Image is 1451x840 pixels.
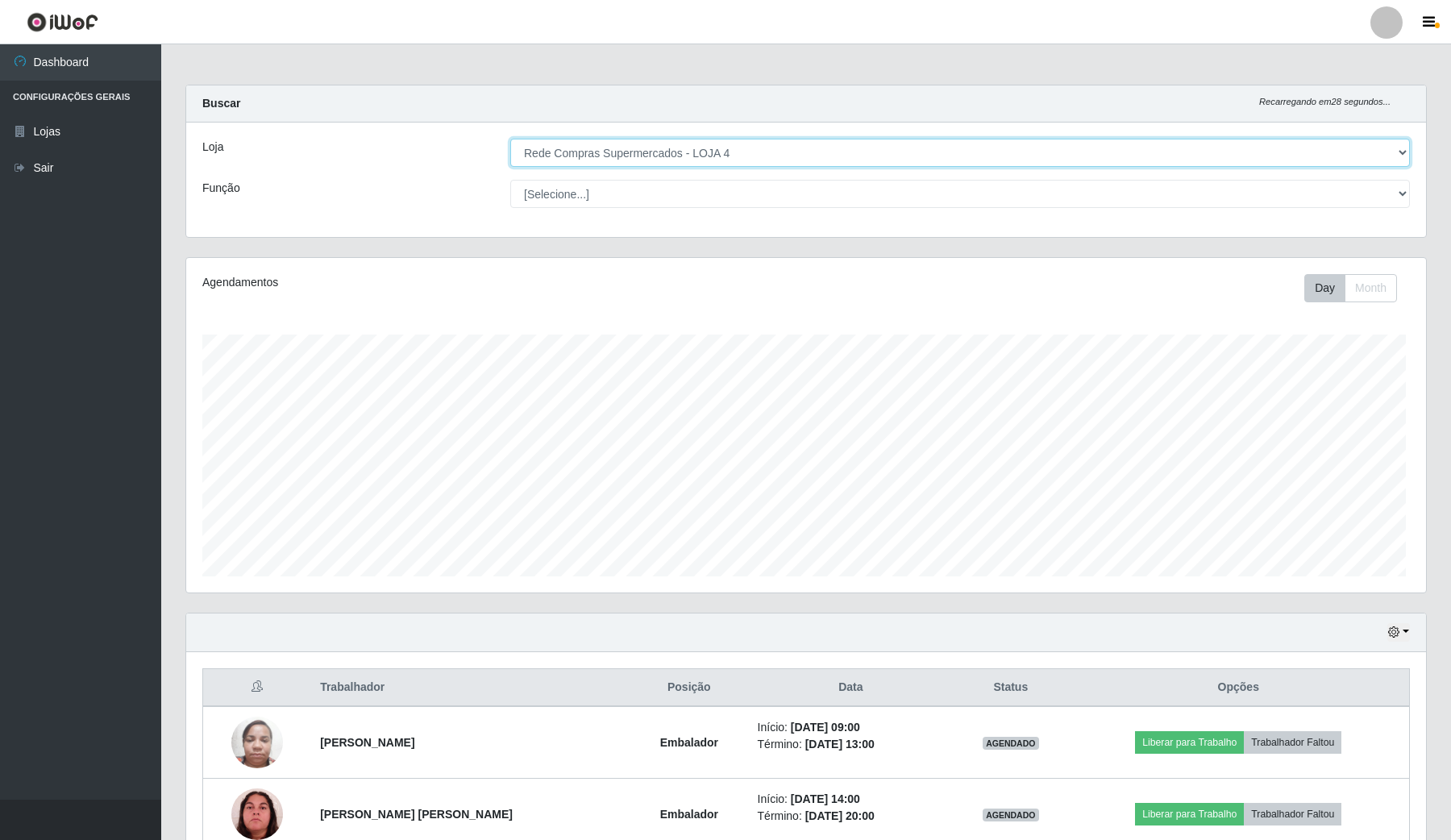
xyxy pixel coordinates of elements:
img: 1678404349838.jpeg [231,708,283,776]
span: AGENDADO [983,737,1039,750]
th: Posição [630,669,748,707]
img: CoreUI Logo [27,12,98,32]
time: [DATE] 20:00 [805,809,875,822]
img: 1750360677294.jpeg [231,788,283,840]
div: Agendamentos [202,274,692,291]
i: Recarregando em 28 segundos... [1259,97,1391,106]
strong: [PERSON_NAME] [320,736,414,749]
button: Liberar para Trabalho [1135,803,1244,825]
th: Opções [1068,669,1410,707]
button: Liberar para Trabalho [1135,731,1244,754]
time: [DATE] 14:00 [791,792,860,805]
button: Day [1304,274,1345,302]
label: Função [202,180,240,197]
button: Trabalhador Faltou [1244,803,1341,825]
button: Trabalhador Faltou [1244,731,1341,754]
th: Status [954,669,1067,707]
li: Término: [758,736,945,753]
th: Trabalhador [310,669,630,707]
button: Month [1345,274,1397,302]
strong: [PERSON_NAME] [PERSON_NAME] [320,808,513,821]
span: AGENDADO [983,809,1039,821]
div: Toolbar with button groups [1304,274,1410,302]
th: Data [748,669,954,707]
li: Término: [758,808,945,825]
li: Início: [758,791,945,808]
time: [DATE] 13:00 [805,738,875,751]
div: First group [1304,274,1397,302]
strong: Buscar [202,97,240,110]
strong: Embalador [660,736,718,749]
label: Loja [202,139,223,156]
li: Início: [758,719,945,736]
strong: Embalador [660,808,718,821]
time: [DATE] 09:00 [791,721,860,734]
